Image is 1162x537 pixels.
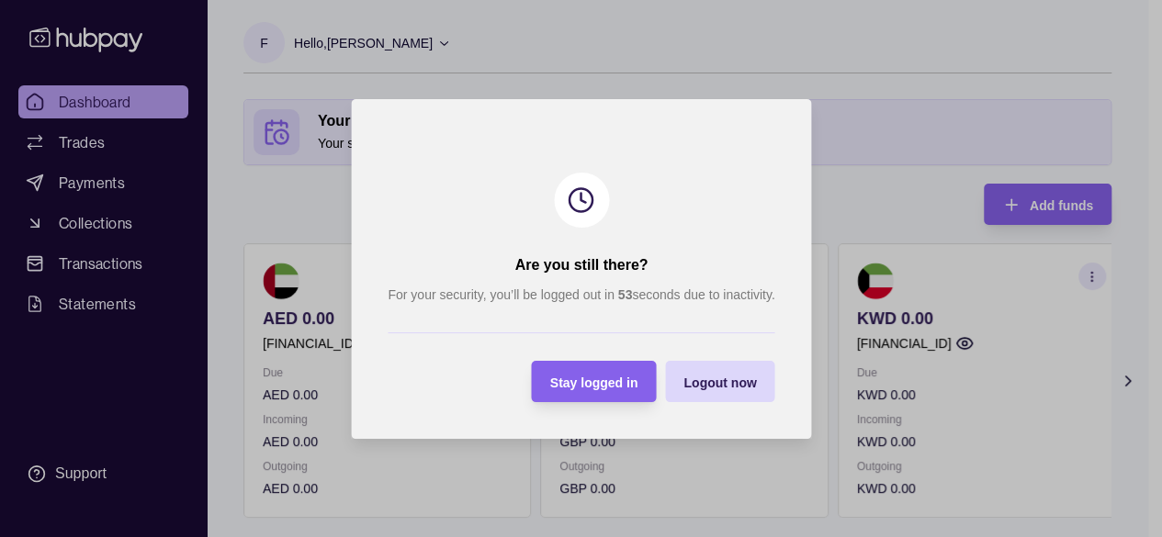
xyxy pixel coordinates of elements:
strong: 53 [617,287,632,302]
p: For your security, you’ll be logged out in seconds due to inactivity. [388,285,774,305]
h2: Are you still there? [514,255,648,275]
button: Logout now [665,361,774,402]
span: Logout now [683,375,756,389]
span: Stay logged in [549,375,637,389]
button: Stay logged in [531,361,656,402]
